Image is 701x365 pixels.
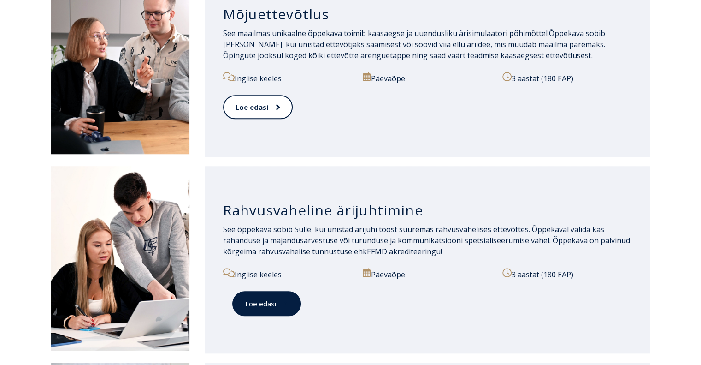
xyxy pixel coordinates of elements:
[502,72,622,84] p: 3 aastat (180 EAP)
[223,224,630,257] span: See õppekava sobib Sulle, kui unistad ärijuhi tööst suuremas rahvusvahelises ettevõttes. Õppekava...
[223,268,352,280] p: Inglise keeles
[223,202,632,219] h3: Rahvusvaheline ärijuhtimine
[51,166,189,351] img: Rahvusvaheline ärijuhtimine
[363,268,492,280] p: Päevaõpe
[363,72,492,84] p: Päevaõpe
[367,246,441,257] a: EFMD akrediteeringu
[223,28,549,38] span: See maailmas unikaalne õppekava toimib kaasaegse ja uuendusliku ärisimulaatori põhimõttel.
[223,28,605,60] span: Õppekava sobib [PERSON_NAME], kui unistad ettevõtjaks saamisest või soovid viia ellu äriidee, mis...
[223,95,293,120] a: Loe edasi
[232,291,301,317] a: Loe edasi
[223,6,632,23] h3: Mõjuettevõtlus
[223,72,352,84] p: Inglise keeles
[502,268,631,280] p: 3 aastat (180 EAP)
